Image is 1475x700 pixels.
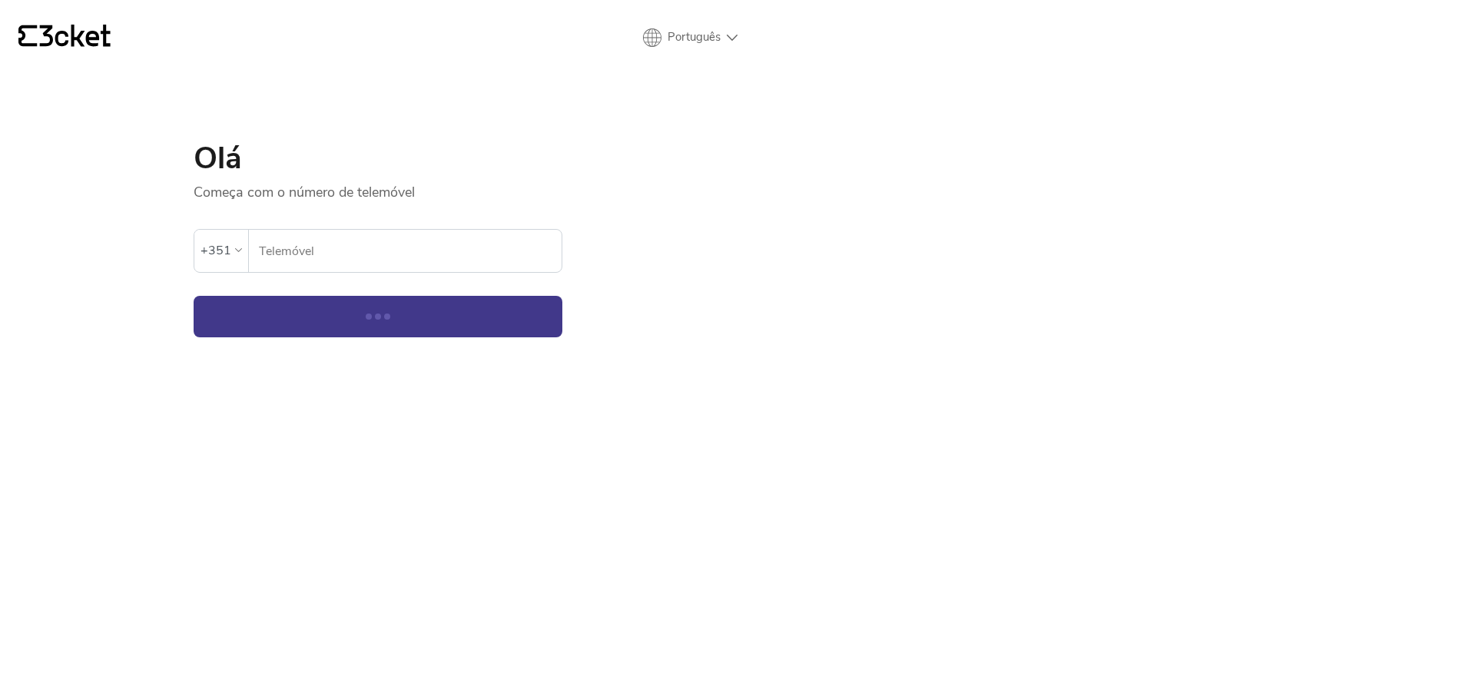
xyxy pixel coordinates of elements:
label: Telemóvel [249,230,562,273]
g: {' '} [18,25,37,47]
h1: Olá [194,143,562,174]
button: Continuar [194,296,562,337]
div: +351 [201,239,231,262]
input: Telemóvel [258,230,562,272]
a: {' '} [18,25,111,51]
p: Começa com o número de telemóvel [194,174,562,201]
